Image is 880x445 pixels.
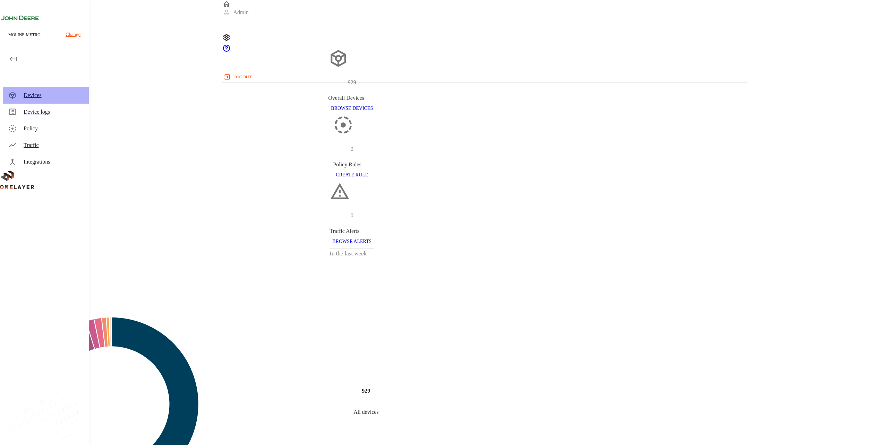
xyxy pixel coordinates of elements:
div: Traffic Alerts [330,227,374,235]
button: CREATE RULE [333,169,371,182]
p: Admin [233,8,249,17]
p: 0 [351,211,353,220]
button: BROWSE DEVICES [328,102,376,115]
a: onelayer-support [222,47,231,53]
p: All devices [353,408,378,416]
a: CREATE RULE [333,172,371,177]
div: Policy Rules [333,160,371,169]
h3: In the last week [330,248,374,259]
a: BROWSE DEVICES [328,105,376,111]
span: Support Portal [222,47,231,53]
p: 0 [351,145,353,153]
h4: 929 [362,386,370,395]
a: BROWSE ALERTS [330,238,374,244]
button: BROWSE ALERTS [330,235,374,248]
div: Overall Devices [328,94,376,102]
button: logout [222,71,255,82]
a: logout [222,71,747,82]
